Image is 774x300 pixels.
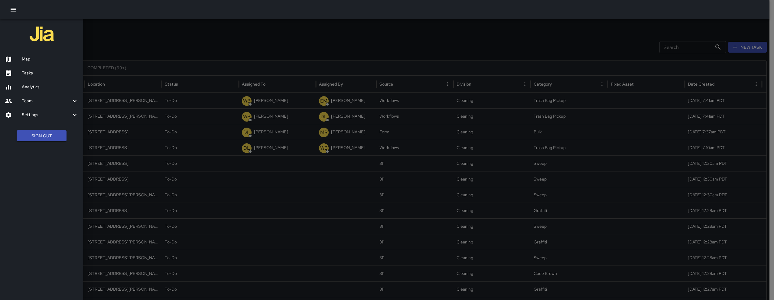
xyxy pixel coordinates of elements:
h6: Map [22,56,78,63]
button: Sign Out [17,130,67,142]
h6: Tasks [22,70,78,77]
h6: Team [22,98,71,104]
h6: Analytics [22,84,78,90]
h6: Settings [22,112,71,118]
img: jia-logo [30,22,54,46]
